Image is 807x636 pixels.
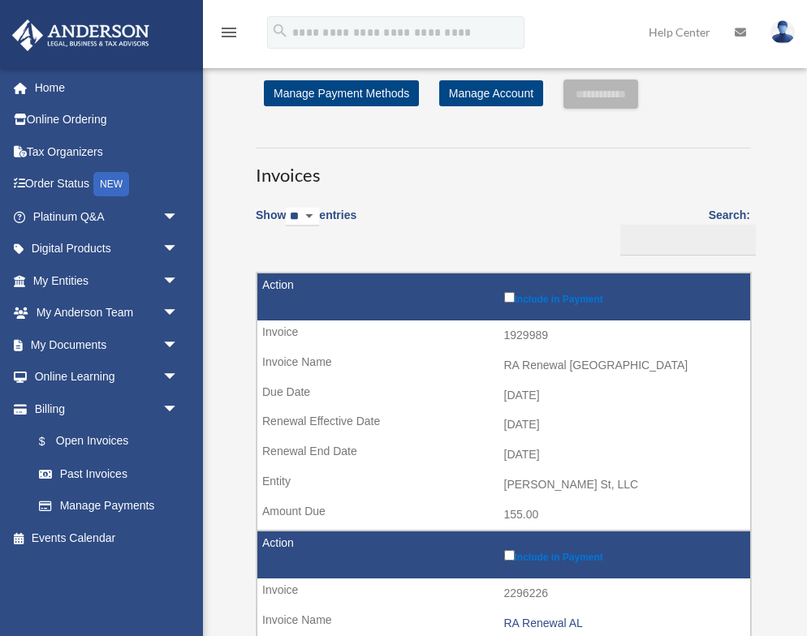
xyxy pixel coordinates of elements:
[23,425,187,458] a: $Open Invoices
[11,71,203,104] a: Home
[11,200,203,233] a: Platinum Q&Aarrow_drop_down
[271,22,289,40] i: search
[93,172,129,196] div: NEW
[7,19,154,51] img: Anderson Advisors Platinum Portal
[162,297,195,330] span: arrow_drop_down
[256,148,750,188] h3: Invoices
[504,289,743,305] label: Include in Payment
[219,23,239,42] i: menu
[11,522,203,554] a: Events Calendar
[504,359,743,372] div: RA Renewal [GEOGRAPHIC_DATA]
[504,550,515,561] input: Include in Payment
[286,208,319,226] select: Showentries
[11,233,203,265] a: Digital Productsarrow_drop_down
[23,490,195,522] a: Manage Payments
[504,547,743,563] label: Include in Payment
[11,329,203,361] a: My Documentsarrow_drop_down
[257,410,750,440] td: [DATE]
[162,361,195,394] span: arrow_drop_down
[11,168,203,201] a: Order StatusNEW
[11,361,203,393] a: Online Learningarrow_drop_down
[504,617,743,630] div: RA Renewal AL
[162,200,195,234] span: arrow_drop_down
[162,329,195,362] span: arrow_drop_down
[11,264,203,297] a: My Entitiesarrow_drop_down
[257,320,750,351] td: 1929989
[11,393,195,425] a: Billingarrow_drop_down
[504,292,515,303] input: Include in Payment
[620,225,756,256] input: Search:
[23,458,195,490] a: Past Invoices
[257,500,750,531] td: 155.00
[439,80,543,106] a: Manage Account
[162,393,195,426] span: arrow_drop_down
[11,135,203,168] a: Tax Organizers
[257,380,750,411] td: [DATE]
[257,470,750,501] td: [PERSON_NAME] St, LLC
[257,578,750,609] td: 2296226
[162,233,195,266] span: arrow_drop_down
[257,440,750,471] td: [DATE]
[219,28,239,42] a: menu
[48,432,56,452] span: $
[615,205,750,256] label: Search:
[11,297,203,329] a: My Anderson Teamarrow_drop_down
[11,104,203,136] a: Online Ordering
[162,264,195,298] span: arrow_drop_down
[256,205,356,243] label: Show entries
[770,20,795,44] img: User Pic
[264,80,419,106] a: Manage Payment Methods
